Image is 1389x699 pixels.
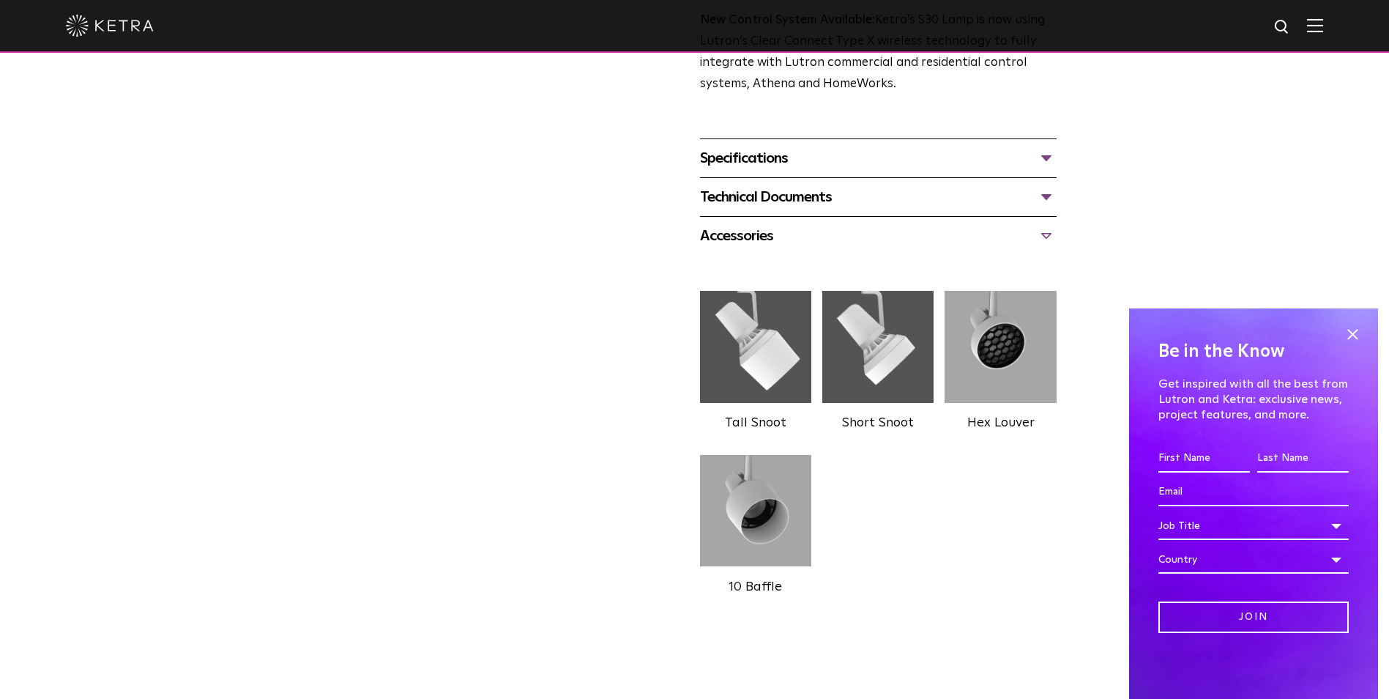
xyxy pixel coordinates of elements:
img: ketra-logo-2019-white [66,15,154,37]
input: Join [1158,602,1349,633]
img: Hamburger%20Nav.svg [1307,18,1323,32]
input: First Name [1158,445,1250,473]
h4: Be in the Know [1158,338,1349,366]
label: Tall Snoot [725,416,786,429]
img: 3b1b0dc7630e9da69e6b [945,284,1056,409]
input: Email [1158,478,1349,506]
img: 561d9251a6fee2cab6f1 [700,284,811,409]
img: 28b6e8ee7e7e92b03ac7 [822,284,934,409]
img: 9e3d97bd0cf938513d6e [700,448,811,573]
div: Specifications [700,147,1057,170]
div: Country [1158,546,1349,574]
div: Technical Documents [700,185,1057,209]
div: Accessories [700,224,1057,248]
input: Last Name [1257,445,1349,473]
label: Short Snoot [842,416,914,429]
label: Hex Louver [967,416,1035,429]
label: 10 Baffle [729,580,782,593]
p: Get inspired with all the best from Lutron and Ketra: exclusive news, project features, and more. [1158,377,1349,422]
div: Job Title [1158,512,1349,540]
img: search icon [1273,18,1292,37]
